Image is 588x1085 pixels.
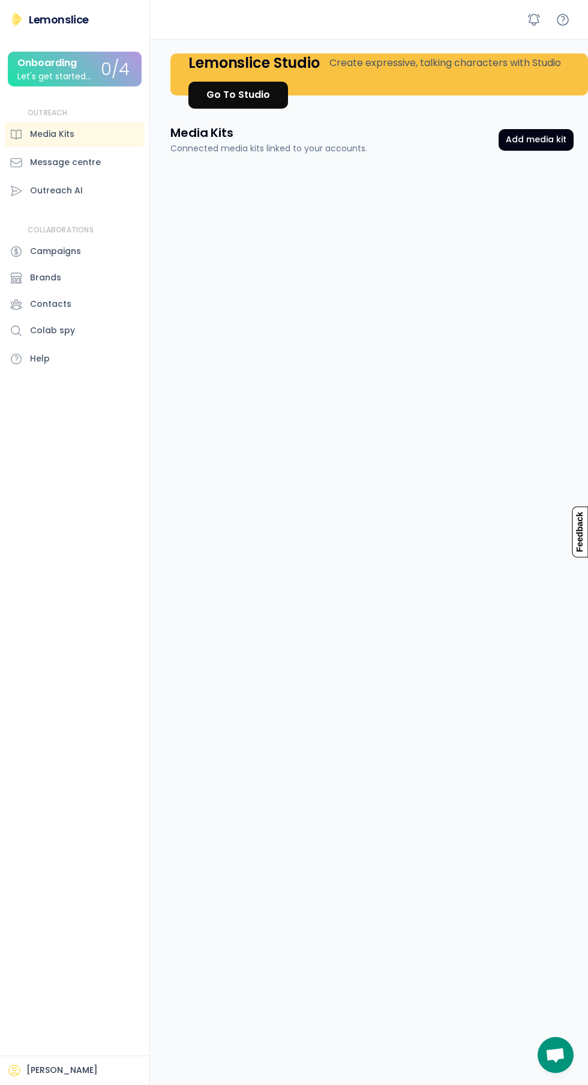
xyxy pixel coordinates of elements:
div: Let's get started... [17,72,91,81]
div: [PERSON_NAME] [26,1065,98,1077]
div: Connected media kits linked to your accounts. [170,142,367,155]
div: 0/4 [101,61,130,79]
div: Outreach AI [30,184,83,197]
button: Add media kit [499,129,574,151]
img: Lemonslice [10,12,24,26]
div: Campaigns [30,245,81,258]
h4: Lemonslice Studio [188,53,320,72]
div: OUTREACH [28,108,68,118]
div: Go To Studio [206,88,270,102]
div: Lemonslice [29,12,89,27]
div: Onboarding [17,58,77,68]
h3: Media Kits [170,124,233,141]
div: Create expressive, talking characters with Studio [329,56,561,70]
div: Brands [30,271,61,284]
div: Open chat [538,1037,574,1073]
a: Go To Studio [188,82,288,109]
div: Contacts [30,298,71,310]
div: Colab spy [30,324,75,337]
div: COLLABORATIONS [28,225,94,235]
div: Media Kits [30,128,74,141]
div: Message centre [30,156,101,169]
div: Help [30,352,50,365]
